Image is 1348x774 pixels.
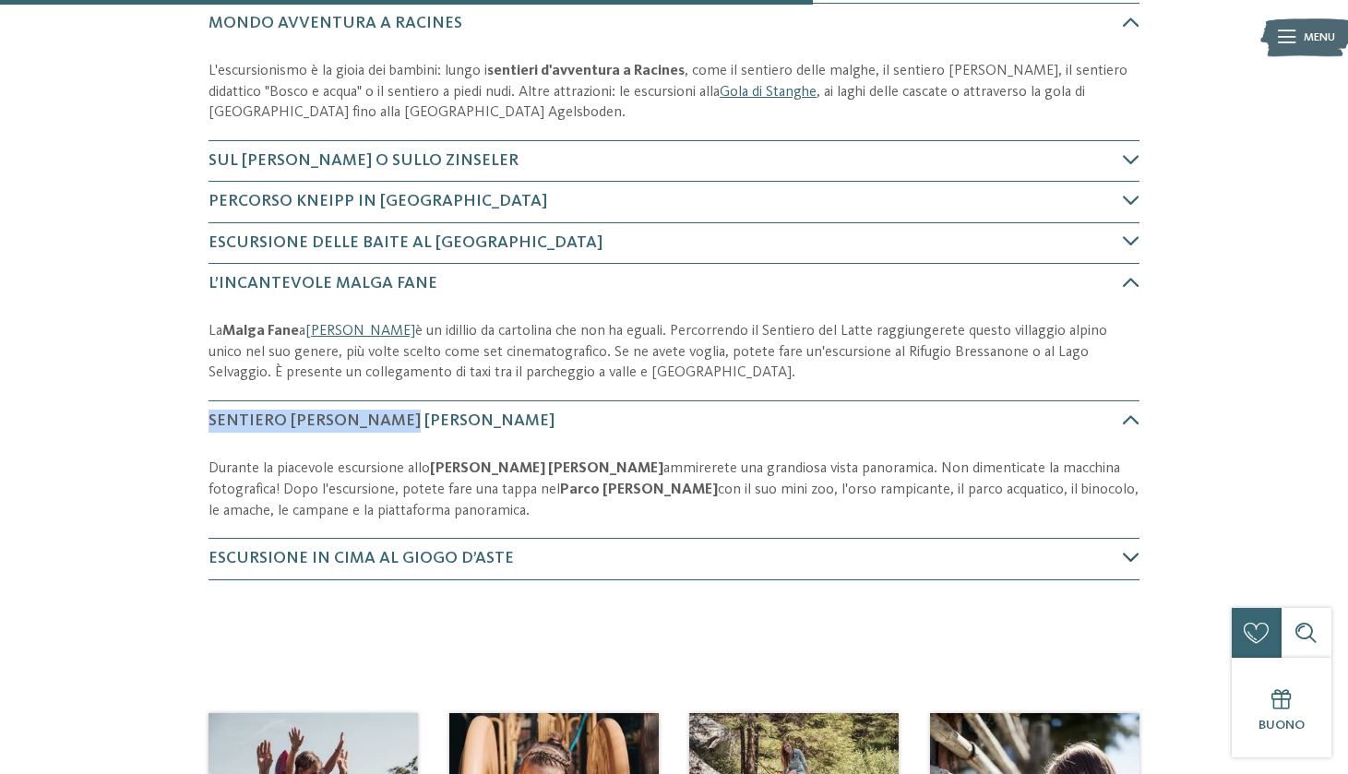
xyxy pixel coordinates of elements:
[1232,658,1331,757] a: Buono
[560,482,718,497] strong: Parco [PERSON_NAME]
[222,324,299,339] strong: Malga Fane
[209,412,555,429] span: Sentiero [PERSON_NAME] [PERSON_NAME]
[209,275,437,292] span: L’incantevole Malga Fane
[209,193,547,209] span: Percorso Kneipp in [GEOGRAPHIC_DATA]
[209,321,1139,384] p: La a è un idillio da cartolina che non ha eguali. Percorrendo il Sentiero del Latte raggiungerete...
[209,152,519,169] span: Sul [PERSON_NAME] o sullo Zinseler
[487,64,685,78] strong: sentieri d'avventura a Racines
[1259,719,1305,732] span: Buono
[209,458,1139,521] p: Durante la piacevole escursione allo ammirerete una grandiosa vista panoramica. Non dimenticate l...
[720,85,817,100] a: Gola di Stanghe
[430,461,663,476] strong: [PERSON_NAME] [PERSON_NAME]
[209,61,1139,124] p: L'escursionismo è la gioia dei bambini: lungo i , come il sentiero delle malghe, il sentiero [PER...
[209,15,462,31] span: Mondo avventura a Racines
[209,550,514,566] span: Escursione in cima al Giogo d’Aste
[305,324,415,339] a: [PERSON_NAME]
[209,234,602,251] span: Escursione delle baite al [GEOGRAPHIC_DATA]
